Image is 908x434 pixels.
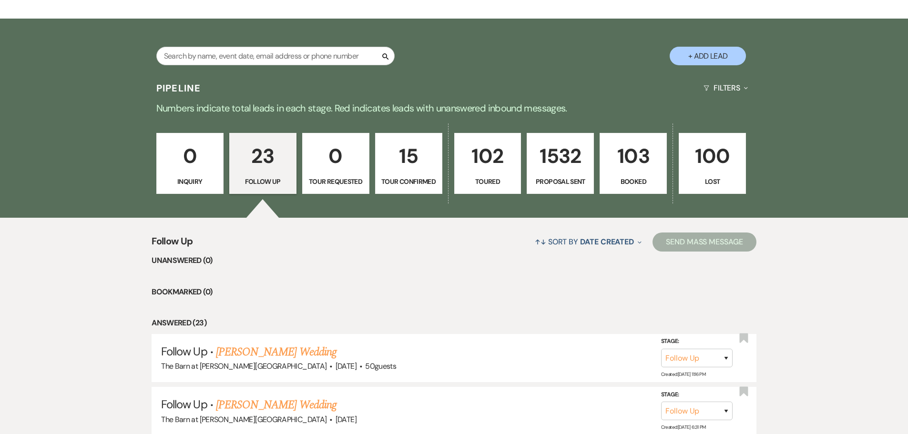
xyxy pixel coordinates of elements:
p: 0 [163,140,217,172]
p: Follow Up [235,176,290,187]
p: 15 [381,140,436,172]
p: Toured [460,176,515,187]
span: The Barn at [PERSON_NAME][GEOGRAPHIC_DATA] [161,414,326,424]
p: Proposal Sent [533,176,588,187]
span: Created: [DATE] 11:16 PM [661,371,705,377]
a: 23Follow Up [229,133,296,194]
p: 103 [606,140,661,172]
span: ↑↓ [535,237,546,247]
span: Follow Up [161,397,207,412]
a: 1532Proposal Sent [527,133,594,194]
button: Filters [700,75,752,101]
p: Tour Requested [308,176,363,187]
a: 0Inquiry [156,133,224,194]
button: + Add Lead [670,47,746,65]
p: 100 [685,140,740,172]
span: [DATE] [336,361,357,371]
a: 100Lost [679,133,746,194]
li: Bookmarked (0) [152,286,756,298]
h3: Pipeline [156,81,201,95]
p: 23 [235,140,290,172]
a: 15Tour Confirmed [375,133,442,194]
p: Lost [685,176,740,187]
p: 0 [308,140,363,172]
span: Created: [DATE] 6:31 PM [661,424,706,430]
p: 1532 [533,140,588,172]
p: Numbers indicate total leads in each stage. Red indicates leads with unanswered inbound messages. [111,101,797,116]
span: Follow Up [152,234,193,254]
label: Stage: [661,336,733,347]
span: Follow Up [161,344,207,359]
button: Send Mass Message [653,232,756,252]
input: Search by name, event date, email address or phone number [156,47,395,65]
p: Inquiry [163,176,217,187]
a: [PERSON_NAME] Wedding [216,343,337,361]
p: Booked [606,176,661,187]
span: 50 guests [365,361,396,371]
span: Date Created [580,237,634,247]
a: 0Tour Requested [302,133,369,194]
p: Tour Confirmed [381,176,436,187]
button: Sort By Date Created [531,229,645,254]
p: 102 [460,140,515,172]
li: Unanswered (0) [152,254,756,267]
span: [DATE] [336,414,357,424]
li: Answered (23) [152,317,756,329]
span: The Barn at [PERSON_NAME][GEOGRAPHIC_DATA] [161,361,326,371]
label: Stage: [661,390,733,400]
a: 102Toured [454,133,521,194]
a: 103Booked [600,133,667,194]
a: [PERSON_NAME] Wedding [216,396,337,414]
